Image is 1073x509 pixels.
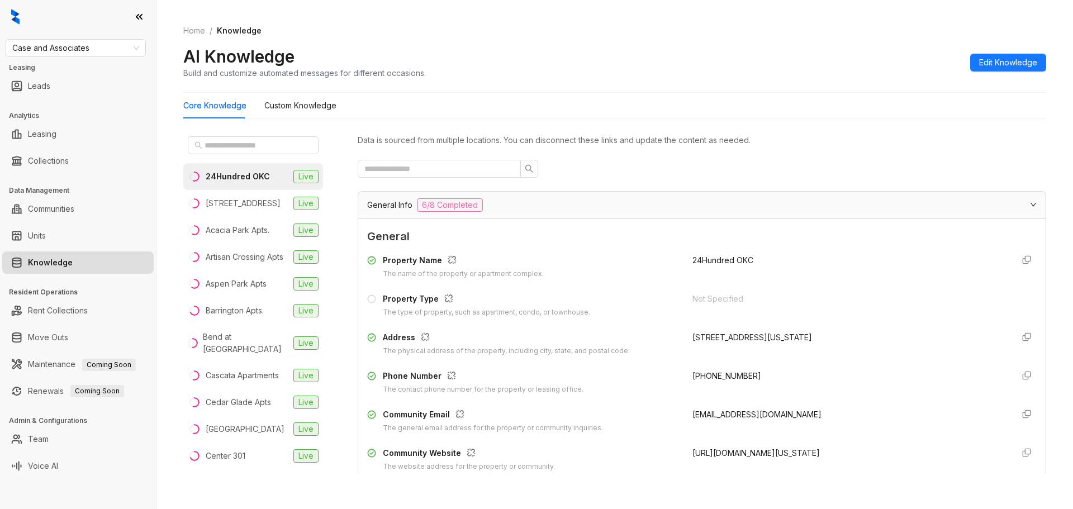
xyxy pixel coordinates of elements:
li: Leads [2,75,154,97]
li: Team [2,428,154,450]
div: Address [383,331,630,346]
div: [STREET_ADDRESS] [206,197,281,210]
li: / [210,25,212,37]
span: Live [293,277,319,291]
img: logo [11,9,20,25]
span: Live [293,223,319,237]
span: expanded [1030,201,1037,208]
a: Home [181,25,207,37]
h3: Resident Operations [9,287,156,297]
div: Bend at [GEOGRAPHIC_DATA] [203,331,289,355]
h3: Admin & Configurations [9,416,156,426]
div: Property Name [383,254,544,269]
span: Live [293,336,319,350]
div: The physical address of the property, including city, state, and postal code. [383,346,630,356]
div: Core Knowledge [183,99,246,112]
div: The name of the property or apartment complex. [383,269,544,279]
li: Knowledge [2,251,154,274]
li: Collections [2,150,154,172]
div: General Info6/8 Completed [358,192,1046,218]
li: Move Outs [2,326,154,349]
div: Build and customize automated messages for different occasions. [183,67,426,79]
div: Phone Number [383,370,583,384]
span: [PHONE_NUMBER] [692,371,761,380]
span: Edit Knowledge [979,56,1037,69]
div: Aspen Park Apts [206,278,267,290]
a: Leads [28,75,50,97]
div: Cascata Apartments [206,369,279,382]
span: General [367,228,1037,245]
div: The general email address for the property or community inquiries. [383,423,603,434]
span: Live [293,369,319,382]
h3: Analytics [9,111,156,121]
h3: Leasing [9,63,156,73]
span: Coming Soon [70,385,124,397]
div: The type of property, such as apartment, condo, or townhouse. [383,307,590,318]
div: Custom Knowledge [264,99,336,112]
div: Not Specified [692,293,1004,305]
li: Communities [2,198,154,220]
button: Edit Knowledge [970,54,1046,72]
div: Center 301 [206,450,245,462]
div: The website address for the property or community. [383,462,555,472]
span: Knowledge [217,26,262,35]
span: Live [293,197,319,210]
a: Team [28,428,49,450]
div: Cedar Glade Apts [206,396,271,408]
span: [EMAIL_ADDRESS][DOMAIN_NAME] [692,410,822,419]
h3: Data Management [9,185,156,196]
li: Renewals [2,380,154,402]
a: RenewalsComing Soon [28,380,124,402]
span: Live [293,170,319,183]
span: search [525,164,534,173]
span: General Info [367,199,412,211]
span: Live [293,250,319,264]
a: Collections [28,150,69,172]
div: Acacia Park Apts. [206,224,269,236]
a: Rent Collections [28,299,88,322]
h2: AI Knowledge [183,46,295,67]
span: 6/8 Completed [417,198,483,212]
span: Live [293,422,319,436]
li: Voice AI [2,455,154,477]
div: [GEOGRAPHIC_DATA] [206,423,284,435]
span: Live [293,396,319,409]
div: Community Email [383,408,603,423]
a: Voice AI [28,455,58,477]
a: Leasing [28,123,56,145]
span: Case and Associates [12,40,139,56]
li: Leasing [2,123,154,145]
div: Community Website [383,447,555,462]
div: Property Type [383,293,590,307]
li: Maintenance [2,353,154,375]
a: Communities [28,198,74,220]
div: The contact phone number for the property or leasing office. [383,384,583,395]
li: Units [2,225,154,247]
span: search [194,141,202,149]
a: Units [28,225,46,247]
span: 24Hundred OKC [692,255,753,265]
span: [URL][DOMAIN_NAME][US_STATE] [692,448,820,458]
span: Live [293,304,319,317]
span: Live [293,449,319,463]
a: Knowledge [28,251,73,274]
span: Coming Soon [82,359,136,371]
div: Data is sourced from multiple locations. You can disconnect these links and update the content as... [358,134,1046,146]
div: Barrington Apts. [206,305,264,317]
div: Artisan Crossing Apts [206,251,283,263]
div: 24Hundred OKC [206,170,270,183]
li: Rent Collections [2,299,154,322]
div: [STREET_ADDRESS][US_STATE] [692,331,1004,344]
a: Move Outs [28,326,68,349]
